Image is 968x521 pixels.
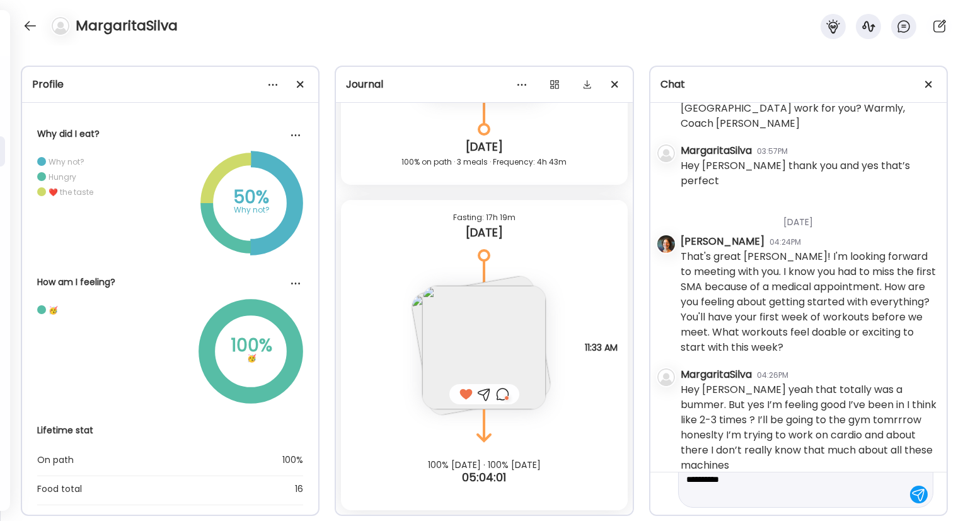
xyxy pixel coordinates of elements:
div: 04:24PM [769,237,801,248]
div: 🥳 [220,351,283,366]
div: Why not? [220,202,283,218]
div: ❤️ the taste [49,187,93,197]
div: Why did I eat? [37,127,303,141]
div: That's great [PERSON_NAME]! I'm looking forward to meeting with you. I know you had to miss the f... [681,249,936,355]
img: images%2FvtllBHExoaSQXcaKlRThABOz2Au1%2F29qYcnih7QMrAhE4svFF%2FlG1UDB3H9WAmDZgcbTDZ_240 [422,286,546,409]
img: bg-avatar-default.svg [657,368,675,386]
img: avatars%2FJ3GRwH8ktnRjWK9hkZEoQc3uDqP2 [657,235,675,253]
div: 100% [DATE] · 100% [DATE] [336,460,632,470]
div: 03:57PM [757,146,788,157]
div: 16 [224,481,304,496]
div: Hungry [49,172,76,182]
div: Lifetime stat [37,424,303,437]
div: Journal [346,77,622,92]
div: Hey [PERSON_NAME] thank you and yes that’s perfect [681,158,936,189]
div: Food total [37,481,224,496]
div: Profile [32,77,308,92]
h4: MargaritaSilva [76,16,178,36]
div: [PERSON_NAME] [681,234,764,249]
div: MargaritaSilva [681,143,752,158]
img: bg-avatar-default.svg [52,17,69,35]
div: [DATE] [351,225,617,240]
div: MargaritaSilva [681,367,752,382]
div: Fasting: 17h 19m [351,210,617,225]
div: 50% [220,190,283,205]
div: 100% [224,452,304,467]
div: 🥳 [49,305,58,315]
div: How am I feeling? [37,276,303,289]
div: 04:26PM [757,370,788,381]
div: Why not? [49,156,84,167]
div: 100% on path · 3 meals · Frequency: 4h 43m [351,155,617,170]
div: 100% [220,338,283,353]
img: bg-avatar-default.svg [657,144,675,162]
div: [DATE] [351,139,617,155]
div: [DATE] [681,201,936,234]
div: On path [37,452,224,467]
div: Hey [PERSON_NAME] yeah that totally was a bummer. But yes I’m feeling good I’ve been in I think l... [681,382,936,473]
div: Chat [660,77,936,92]
span: 11:33 AM [585,342,618,353]
div: 05:04:01 [336,470,632,485]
